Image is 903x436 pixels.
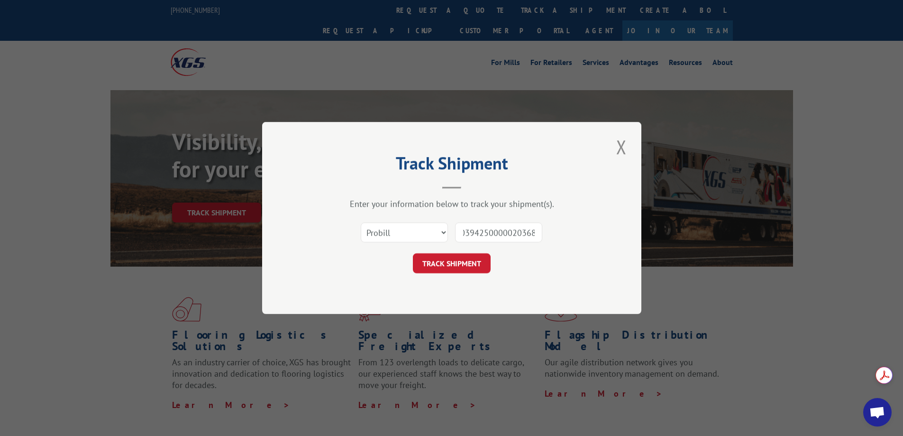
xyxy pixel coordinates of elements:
input: Number(s) [455,223,542,242]
h2: Track Shipment [310,157,594,175]
div: Enter your information below to track your shipment(s). [310,198,594,209]
a: Open chat [863,398,892,427]
button: Close modal [613,134,629,160]
button: TRACK SHIPMENT [413,253,491,273]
